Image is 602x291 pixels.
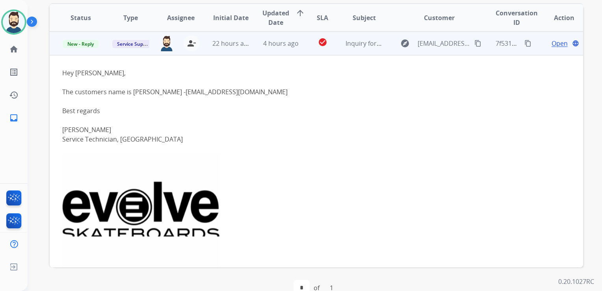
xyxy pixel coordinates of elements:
mat-icon: explore [400,39,410,48]
span: New - Reply [63,40,98,48]
div: Hey [PERSON_NAME], [62,68,470,78]
span: Status [71,13,91,22]
span: Assignee [167,13,195,22]
div: The customers name is [PERSON_NAME] - [62,87,470,97]
mat-icon: content_copy [524,40,531,47]
span: 22 hours ago [212,39,251,48]
div: Service Technician, [GEOGRAPHIC_DATA] [62,134,470,144]
th: Action [533,4,583,32]
mat-icon: check_circle [318,37,327,47]
div: Best regards [62,106,470,116]
span: Type [123,13,138,22]
span: Subject [353,13,376,22]
span: SLA [317,13,328,22]
span: Initial Date [213,13,249,22]
mat-icon: arrow_upward [295,8,305,18]
mat-icon: list_alt [9,67,19,77]
div: [PERSON_NAME] [62,125,470,134]
mat-icon: content_copy [474,40,481,47]
span: 4 hours ago [263,39,299,48]
span: Inquiry for different customer [346,39,435,48]
mat-icon: inbox [9,113,19,123]
span: Customer [424,13,455,22]
mat-icon: person_remove [187,39,196,48]
span: Conversation ID [496,8,538,27]
span: Service Support [112,40,157,48]
p: 0.20.1027RC [558,277,594,286]
img: agent-avatar [159,35,174,51]
span: Open [552,39,568,48]
img: signature_evolve-9953dc81-45ca-4112-ab1b-fe00fce3b4b5.gif [62,153,220,269]
a: [EMAIL_ADDRESS][DOMAIN_NAME] [186,88,288,96]
span: Updated Date [262,8,289,27]
mat-icon: language [572,40,579,47]
img: avatar [3,11,25,33]
mat-icon: history [9,90,19,100]
mat-icon: home [9,45,19,54]
span: [EMAIL_ADDRESS][DOMAIN_NAME] [418,39,470,48]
